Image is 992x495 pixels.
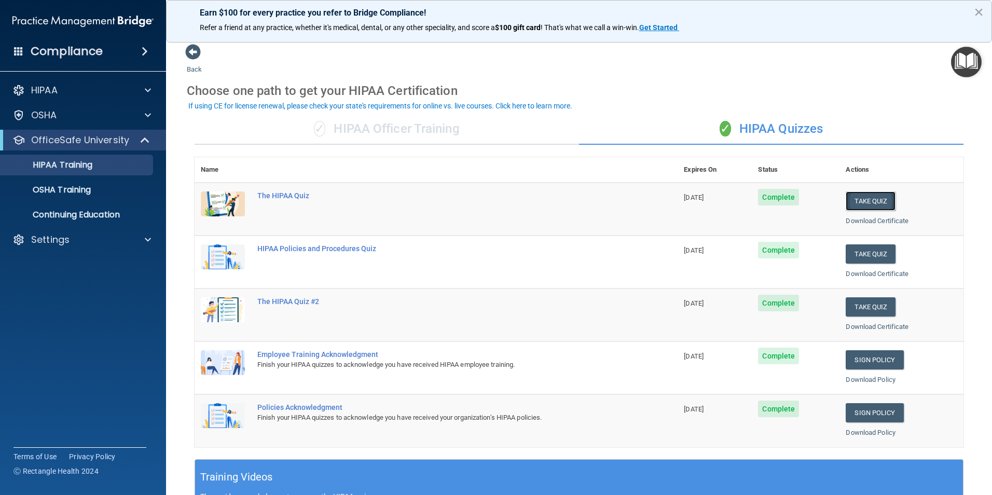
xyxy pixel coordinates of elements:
a: Download Policy [846,376,895,383]
a: Sign Policy [846,403,903,422]
a: Back [187,53,202,73]
a: Download Certificate [846,323,908,331]
th: Status [752,157,839,183]
a: Settings [12,233,151,246]
span: ! That's what we call a win-win. [541,23,639,32]
button: If using CE for license renewal, please check your state's requirements for online vs. live cours... [187,101,574,111]
p: OSHA Training [7,185,91,195]
a: Terms of Use [13,451,57,462]
div: Employee Training Acknowledgment [257,350,626,359]
span: Complete [758,242,799,258]
span: Refer a friend at any practice, whether it's medical, dental, or any other speciality, and score a [200,23,495,32]
span: Complete [758,189,799,205]
a: Get Started [639,23,679,32]
a: Sign Policy [846,350,903,369]
p: Settings [31,233,70,246]
p: OSHA [31,109,57,121]
button: Take Quiz [846,244,895,264]
span: ✓ [720,121,731,136]
p: HIPAA [31,84,58,97]
span: ✓ [314,121,325,136]
img: PMB logo [12,11,154,32]
span: [DATE] [684,405,704,413]
a: Privacy Policy [69,451,116,462]
th: Actions [839,157,963,183]
span: [DATE] [684,299,704,307]
button: Take Quiz [846,191,895,211]
div: HIPAA Officer Training [195,114,579,145]
th: Expires On [678,157,752,183]
div: Choose one path to get your HIPAA Certification [187,76,971,106]
a: Download Policy [846,429,895,436]
span: [DATE] [684,194,704,201]
button: Open Resource Center [951,47,982,77]
div: Policies Acknowledgment [257,403,626,411]
span: Ⓒ Rectangle Health 2024 [13,466,99,476]
div: If using CE for license renewal, please check your state's requirements for online vs. live cours... [188,102,572,109]
span: [DATE] [684,352,704,360]
div: HIPAA Quizzes [579,114,963,145]
span: [DATE] [684,246,704,254]
div: Finish your HIPAA quizzes to acknowledge you have received your organization’s HIPAA policies. [257,411,626,424]
a: OSHA [12,109,151,121]
strong: $100 gift card [495,23,541,32]
h5: Training Videos [200,468,273,486]
button: Close [974,4,984,20]
p: Continuing Education [7,210,148,220]
strong: Get Started [639,23,678,32]
button: Take Quiz [846,297,895,317]
h4: Compliance [31,44,103,59]
span: Complete [758,295,799,311]
div: The HIPAA Quiz #2 [257,297,626,306]
div: The HIPAA Quiz [257,191,626,200]
th: Name [195,157,251,183]
p: HIPAA Training [7,160,92,170]
p: OfficeSafe University [31,134,129,146]
span: Complete [758,401,799,417]
a: Download Certificate [846,270,908,278]
p: Earn $100 for every practice you refer to Bridge Compliance! [200,8,958,18]
div: HIPAA Policies and Procedures Quiz [257,244,626,253]
a: HIPAA [12,84,151,97]
div: Finish your HIPAA quizzes to acknowledge you have received HIPAA employee training. [257,359,626,371]
a: OfficeSafe University [12,134,150,146]
a: Download Certificate [846,217,908,225]
span: Complete [758,348,799,364]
